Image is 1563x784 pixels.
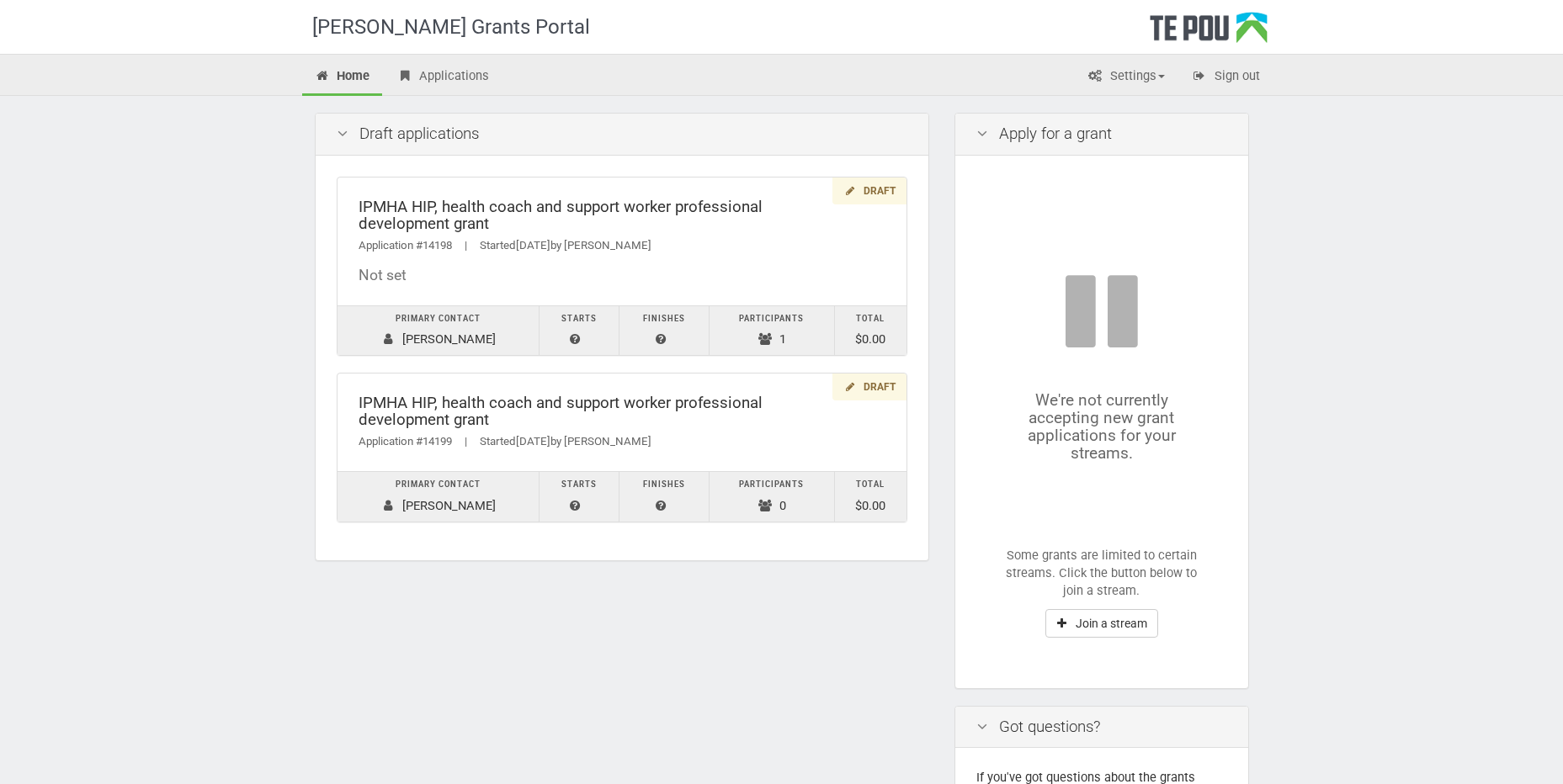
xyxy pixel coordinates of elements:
[955,114,1248,156] div: Apply for a grant
[338,472,540,522] td: [PERSON_NAME]
[710,305,834,355] td: 1
[710,472,834,522] td: 0
[718,476,825,494] div: Participants
[359,237,885,255] div: Application #14198 Started by [PERSON_NAME]
[832,373,906,401] div: Draft
[1006,547,1198,601] p: Some grants are limited to certain streams. Click the button below to join a stream.
[834,305,906,355] td: $0.00
[834,472,906,522] td: $0.00
[346,476,530,494] div: Primary contact
[516,239,550,252] span: [DATE]
[516,435,550,448] span: [DATE]
[548,310,610,328] div: Starts
[548,476,610,494] div: Starts
[338,305,540,355] td: [PERSON_NAME]
[1006,269,1198,463] div: We're not currently accepting new grant applications for your streams.
[1179,59,1273,96] a: Sign out
[452,435,480,448] span: |
[316,114,928,156] div: Draft applications
[1045,609,1158,638] button: Join a stream
[302,59,383,96] a: Home
[628,310,700,328] div: Finishes
[718,310,825,328] div: Participants
[384,59,502,96] a: Applications
[843,476,898,494] div: Total
[1150,12,1268,54] div: Te Pou Logo
[359,199,885,233] div: IPMHA HIP, health coach and support worker professional development grant
[359,395,885,429] div: IPMHA HIP, health coach and support worker professional development grant
[359,267,885,284] div: Not set
[628,476,700,494] div: Finishes
[359,433,885,451] div: Application #14199 Started by [PERSON_NAME]
[843,310,898,328] div: Total
[452,239,480,252] span: |
[832,177,906,205] div: Draft
[1075,59,1178,96] a: Settings
[955,707,1248,749] div: Got questions?
[346,310,530,328] div: Primary contact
